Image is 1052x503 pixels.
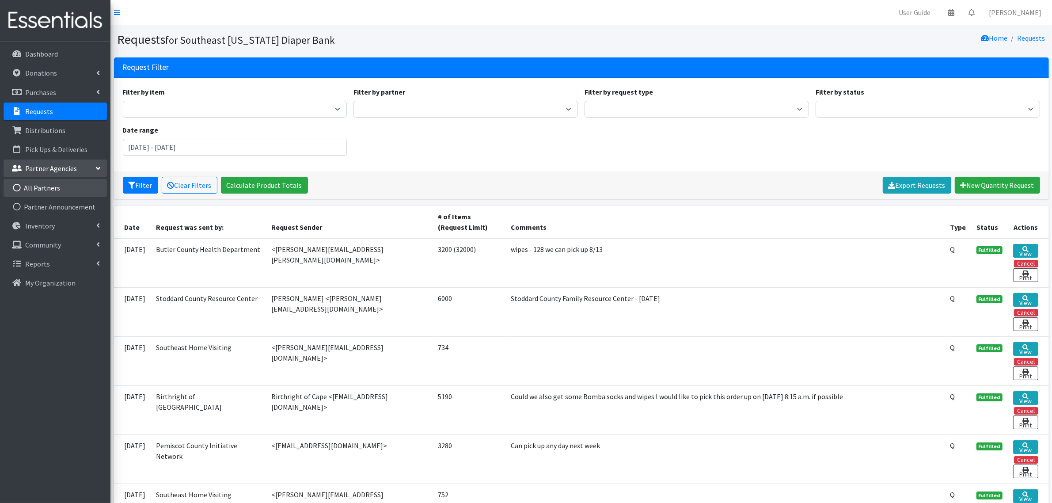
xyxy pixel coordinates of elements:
td: Can pick up any day next week [505,434,945,484]
th: Request was sent by: [151,206,266,238]
a: View [1013,293,1038,307]
p: My Organization [25,278,76,287]
td: Birthright of Cape <[EMAIL_ADDRESS][DOMAIN_NAME]> [266,385,433,434]
p: Dashboard [25,50,58,58]
abbr: Quantity [950,294,955,303]
a: Dashboard [4,45,107,63]
td: Southeast Home Visiting [151,336,266,385]
button: Cancel [1014,407,1038,415]
th: Status [971,206,1008,238]
abbr: Quantity [950,490,955,499]
a: Clear Filters [162,177,217,194]
h1: Requests [118,32,578,47]
label: Filter by item [123,87,165,97]
td: [DATE] [114,434,151,484]
span: Fulfilled [976,344,1003,352]
p: Purchases [25,88,56,97]
th: Type [945,206,971,238]
button: Cancel [1014,260,1038,267]
th: Request Sender [266,206,433,238]
label: Filter by status [816,87,864,97]
td: Birthright of [GEOGRAPHIC_DATA] [151,385,266,434]
a: Print [1013,268,1038,282]
button: Filter [123,177,158,194]
button: Cancel [1014,309,1038,316]
a: View [1013,391,1038,405]
td: [PERSON_NAME] <[PERSON_NAME][EMAIL_ADDRESS][DOMAIN_NAME]> [266,287,433,336]
label: Date range [123,125,159,135]
abbr: Quantity [950,343,955,352]
a: View [1013,342,1038,356]
th: Date [114,206,151,238]
a: Requests [1018,34,1045,42]
td: 3280 [433,434,505,484]
th: # of Items (Request Limit) [433,206,505,238]
h3: Request Filter [123,63,169,72]
a: User Guide [892,4,938,21]
span: Fulfilled [976,295,1003,303]
td: Butler County Health Department [151,238,266,288]
a: Print [1013,415,1038,429]
a: My Organization [4,274,107,292]
p: Pick Ups & Deliveries [25,145,87,154]
a: Inventory [4,217,107,235]
a: Partner Announcement [4,198,107,216]
button: Cancel [1014,358,1038,366]
td: <[PERSON_NAME][EMAIL_ADDRESS][DOMAIN_NAME]> [266,336,433,385]
td: Stoddard County Family Resource Center - [DATE] [505,287,945,336]
a: Print [1013,465,1038,478]
abbr: Quantity [950,441,955,450]
p: Partner Agencies [25,164,77,173]
img: HumanEssentials [4,6,107,35]
abbr: Quantity [950,392,955,401]
a: Export Requests [883,177,951,194]
a: View [1013,440,1038,454]
td: 3200 (32000) [433,238,505,288]
td: [DATE] [114,336,151,385]
a: Purchases [4,84,107,101]
p: Inventory [25,221,55,230]
td: [DATE] [114,385,151,434]
a: New Quantity Request [955,177,1040,194]
td: 734 [433,336,505,385]
label: Filter by partner [353,87,405,97]
small: for Southeast [US_STATE] Diaper Bank [166,34,335,46]
td: Could we also get some Bomba socks and wipes I would like to pick this order up on [DATE] 8:15 a.... [505,385,945,434]
td: 5190 [433,385,505,434]
a: Community [4,236,107,254]
span: Fulfilled [976,492,1003,499]
p: Requests [25,107,53,116]
th: Actions [1008,206,1048,238]
input: January 1, 2011 - December 31, 2011 [123,139,347,156]
p: Distributions [25,126,65,135]
a: Calculate Product Totals [221,177,308,194]
abbr: Quantity [950,245,955,254]
th: Comments [505,206,945,238]
button: Cancel [1014,456,1038,464]
td: wipes - 128 we can pick up 8/13 [505,238,945,288]
a: Pick Ups & Deliveries [4,141,107,158]
span: Fulfilled [976,393,1003,401]
td: Pemiscot County Initiative Network [151,434,266,484]
a: Requests [4,103,107,120]
td: <[PERSON_NAME][EMAIL_ADDRESS][PERSON_NAME][DOMAIN_NAME]> [266,238,433,288]
td: 6000 [433,287,505,336]
p: Donations [25,69,57,77]
label: Filter by request type [585,87,653,97]
a: Donations [4,64,107,82]
td: [DATE] [114,287,151,336]
a: Print [1013,317,1038,331]
td: Stoddard County Resource Center [151,287,266,336]
td: [DATE] [114,238,151,288]
a: View [1013,489,1038,503]
a: Distributions [4,122,107,139]
a: [PERSON_NAME] [982,4,1048,21]
a: Partner Agencies [4,160,107,177]
a: Home [981,34,1008,42]
a: Print [1013,366,1038,380]
a: View [1013,244,1038,258]
a: All Partners [4,179,107,197]
span: Fulfilled [976,442,1003,450]
p: Reports [25,259,50,268]
a: Reports [4,255,107,273]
